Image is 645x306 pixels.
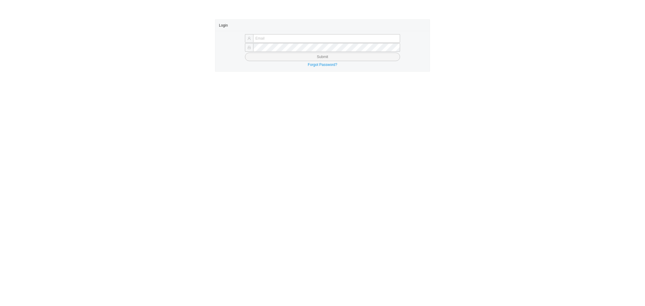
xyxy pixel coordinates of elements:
[247,37,251,40] span: user
[219,20,426,31] div: Login
[308,63,337,67] a: Forgot Password?
[253,34,400,43] input: Email
[247,46,251,49] span: lock
[245,53,400,61] button: Submit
